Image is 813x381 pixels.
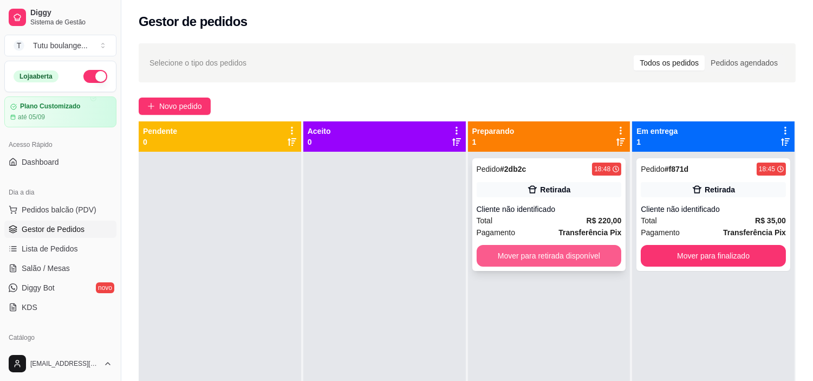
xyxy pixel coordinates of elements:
span: Gestor de Pedidos [22,224,84,235]
p: Pendente [143,126,177,137]
p: 1 [636,137,678,147]
a: Diggy Botnovo [4,279,116,296]
div: Dia a dia [4,184,116,201]
p: 1 [472,137,515,147]
strong: Transferência Pix [723,228,786,237]
span: Sistema de Gestão [30,18,112,27]
article: até 05/09 [18,113,45,121]
span: Pedidos balcão (PDV) [22,204,96,215]
div: Todos os pedidos [634,55,705,70]
div: Tutu boulange ... [33,40,88,51]
div: Cliente não identificado [477,204,622,215]
span: Novo pedido [159,100,202,112]
button: Select a team [4,35,116,56]
a: DiggySistema de Gestão [4,4,116,30]
p: Preparando [472,126,515,137]
strong: # 2db2c [500,165,526,173]
h2: Gestor de pedidos [139,13,248,30]
a: Lista de Pedidos [4,240,116,257]
strong: R$ 220,00 [587,216,622,225]
p: 0 [143,137,177,147]
div: Retirada [705,184,735,195]
span: Total [641,215,657,227]
span: Lista de Pedidos [22,243,78,254]
strong: # f871d [665,165,688,173]
p: 0 [308,137,331,147]
span: plus [147,102,155,110]
span: Pedido [641,165,665,173]
strong: Transferência Pix [558,228,621,237]
article: Plano Customizado [20,102,80,111]
a: Dashboard [4,153,116,171]
span: Diggy Bot [22,282,55,293]
span: Selecione o tipo dos pedidos [149,57,246,69]
span: Pagamento [477,227,516,238]
strong: R$ 35,00 [755,216,786,225]
div: 18:48 [594,165,610,173]
button: [EMAIL_ADDRESS][DOMAIN_NAME] [4,351,116,377]
a: Salão / Mesas [4,260,116,277]
p: Aceito [308,126,331,137]
a: KDS [4,299,116,316]
button: Mover para finalizado [641,245,786,267]
div: Retirada [540,184,570,195]
span: Diggy [30,8,112,18]
span: Salão / Mesas [22,263,70,274]
div: Pedidos agendados [705,55,784,70]
div: Loja aberta [14,70,58,82]
button: Pedidos balcão (PDV) [4,201,116,218]
span: Pedido [477,165,500,173]
p: Em entrega [636,126,678,137]
span: T [14,40,24,51]
span: Pagamento [641,227,680,238]
span: KDS [22,302,37,313]
span: [EMAIL_ADDRESS][DOMAIN_NAME] [30,359,99,368]
a: Gestor de Pedidos [4,221,116,238]
a: Plano Customizadoaté 05/09 [4,96,116,127]
span: Total [477,215,493,227]
button: Mover para retirada disponível [477,245,622,267]
div: Catálogo [4,329,116,346]
button: Novo pedido [139,98,211,115]
div: Cliente não identificado [641,204,786,215]
div: 18:45 [759,165,775,173]
button: Alterar Status [83,70,107,83]
span: Dashboard [22,157,59,167]
div: Acesso Rápido [4,136,116,153]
